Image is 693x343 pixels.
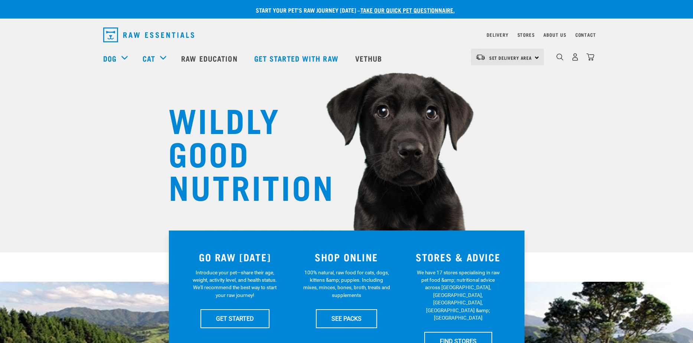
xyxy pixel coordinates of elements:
[247,43,348,73] a: Get started with Raw
[475,54,486,61] img: van-moving.png
[487,33,508,36] a: Delivery
[543,33,566,36] a: About Us
[348,43,392,73] a: Vethub
[103,53,117,64] a: Dog
[407,251,510,263] h3: STORES & ADVICE
[191,269,278,299] p: Introduce your pet—share their age, weight, activity level, and health status. We'll recommend th...
[103,27,194,42] img: Raw Essentials Logo
[174,43,246,73] a: Raw Education
[295,251,398,263] h3: SHOP ONLINE
[571,53,579,61] img: user.png
[415,269,502,322] p: We have 17 stores specialising in raw pet food &amp; nutritional advice across [GEOGRAPHIC_DATA],...
[316,309,377,328] a: SEE PACKS
[184,251,287,263] h3: GO RAW [DATE]
[143,53,155,64] a: Cat
[169,102,317,202] h1: WILDLY GOOD NUTRITION
[303,269,390,299] p: 100% natural, raw food for cats, dogs, kittens &amp; puppies. Including mixes, minces, bones, bro...
[489,56,532,59] span: Set Delivery Area
[200,309,269,328] a: GET STARTED
[97,24,596,45] nav: dropdown navigation
[556,53,563,61] img: home-icon-1@2x.png
[360,8,455,12] a: take our quick pet questionnaire.
[586,53,594,61] img: home-icon@2x.png
[575,33,596,36] a: Contact
[517,33,535,36] a: Stores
